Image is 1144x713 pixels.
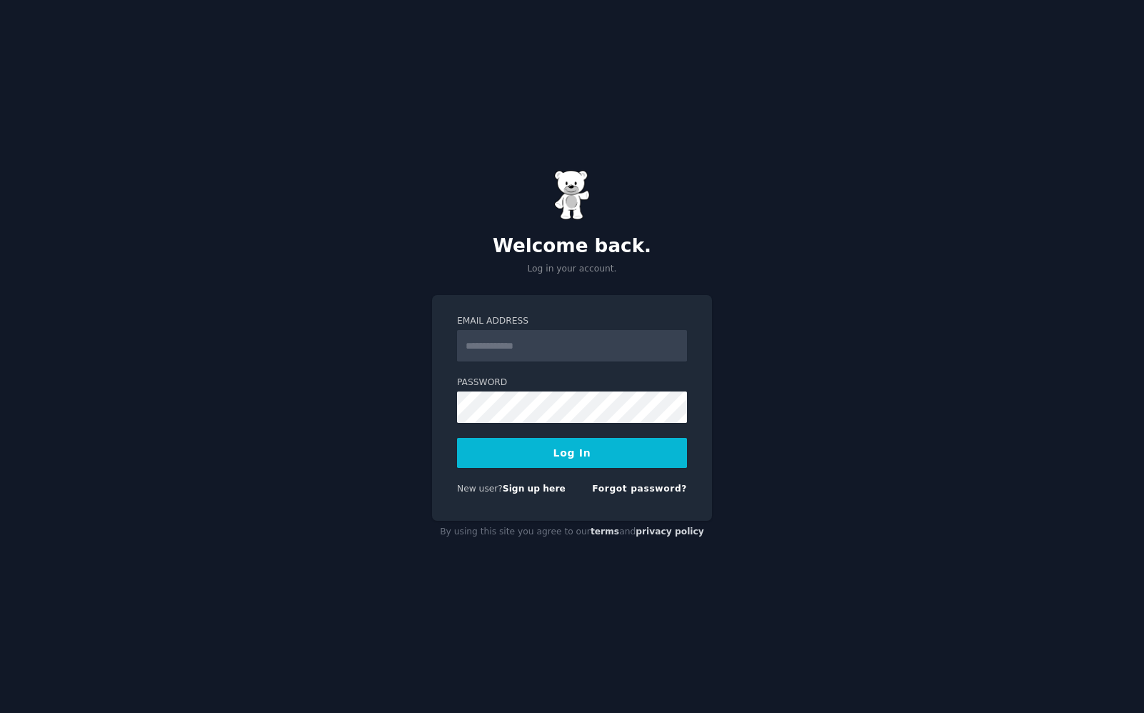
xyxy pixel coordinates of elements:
[432,521,712,544] div: By using this site you agree to our and
[554,170,590,220] img: Gummy Bear
[592,484,687,494] a: Forgot password?
[457,484,503,494] span: New user?
[457,438,687,468] button: Log In
[503,484,566,494] a: Sign up here
[432,235,712,258] h2: Welcome back.
[591,527,619,537] a: terms
[636,527,704,537] a: privacy policy
[432,263,712,276] p: Log in your account.
[457,315,687,328] label: Email Address
[457,377,687,389] label: Password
